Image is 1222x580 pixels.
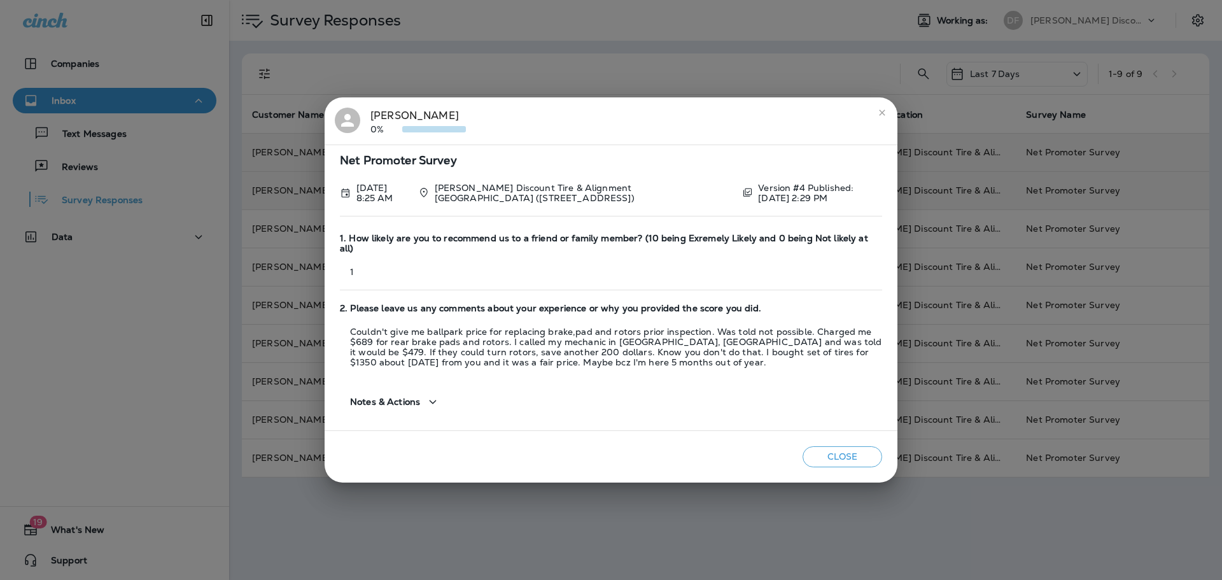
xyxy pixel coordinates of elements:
p: 0% [370,124,402,134]
p: Couldn't give me ballpark price for replacing brake,pad and rotors prior inspection. Was told not... [340,327,882,367]
div: [PERSON_NAME] [370,108,466,134]
span: 1. How likely are you to recommend us to a friend or family member? (10 being Exremely Likely and... [340,233,882,255]
span: Net Promoter Survey [340,155,882,166]
span: Notes & Actions [350,397,420,407]
p: 1 [340,267,882,277]
button: close [872,103,892,123]
p: [PERSON_NAME] Discount Tire & Alignment [GEOGRAPHIC_DATA] ([STREET_ADDRESS]) [435,183,732,203]
button: Close [803,446,882,467]
button: Notes & Actions [340,384,451,420]
p: Version #4 Published: [DATE] 2:29 PM [758,183,882,203]
p: Sep 15, 2025 8:25 AM [356,183,408,203]
span: 2. Please leave us any comments about your experience or why you provided the score you did. [340,303,882,314]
